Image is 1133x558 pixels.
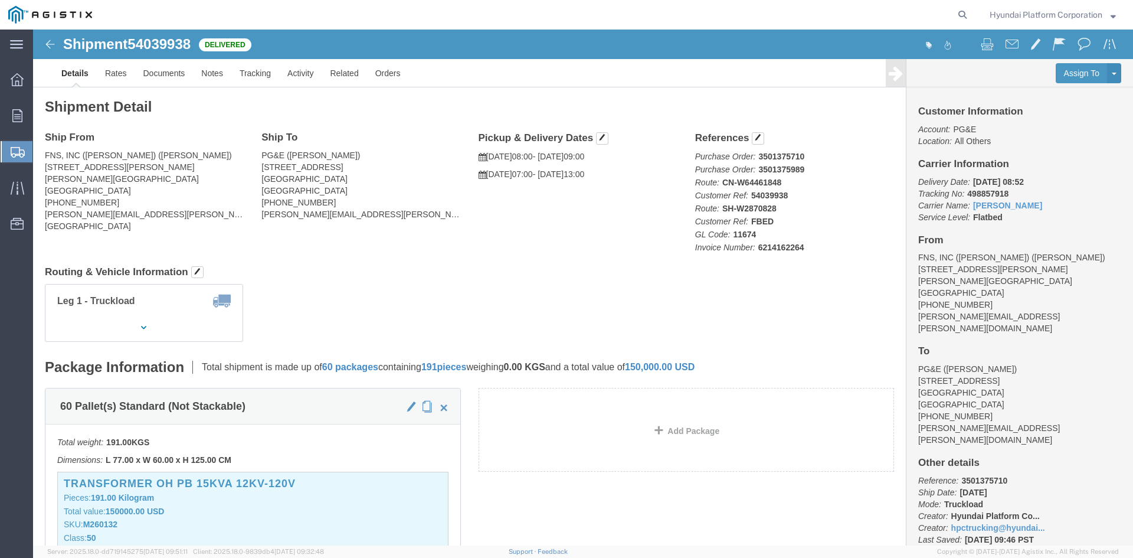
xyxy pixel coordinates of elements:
[8,6,92,24] img: logo
[990,8,1102,21] span: Hyundai Platform Corporation
[989,8,1116,22] button: Hyundai Platform Corporation
[47,548,188,555] span: Server: 2025.18.0-dd719145275
[33,30,1133,546] iframe: FS Legacy Container
[937,547,1119,557] span: Copyright © [DATE]-[DATE] Agistix Inc., All Rights Reserved
[509,548,538,555] a: Support
[193,548,324,555] span: Client: 2025.18.0-9839db4
[538,548,568,555] a: Feedback
[274,548,324,555] span: [DATE] 09:32:48
[143,548,188,555] span: [DATE] 09:51:11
